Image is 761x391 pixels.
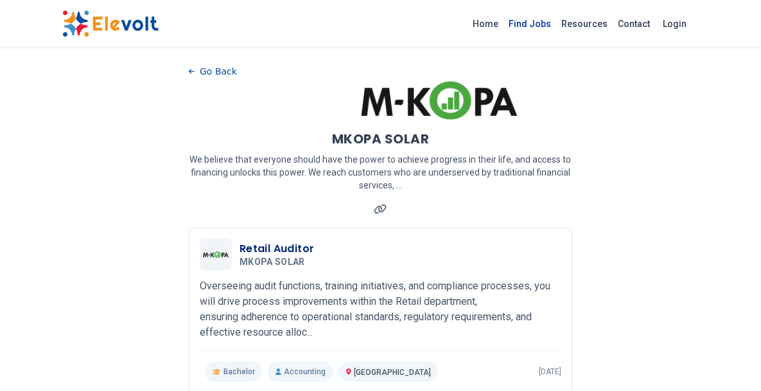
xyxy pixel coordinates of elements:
[655,11,694,37] a: Login
[361,81,518,120] img: MKOPA SOLAR
[62,10,159,37] img: Elevolt
[203,251,229,258] img: MKOPA SOLAR
[503,14,556,34] a: Find Jobs
[332,130,430,148] h1: MKOPA SOLAR
[189,62,237,81] button: Go Back
[354,368,431,377] span: [GEOGRAPHIC_DATA]
[539,367,561,377] p: [DATE]
[200,278,561,340] p: Overseeing audit functions, training initiatives, and compliance processes, you will drive proces...
[613,14,655,34] a: Contact
[697,329,761,391] iframe: Chat Widget
[189,153,572,192] p: We believe that everyone should have the power to achieve progress in their life, and access to f...
[556,14,613,34] a: Resources
[223,367,255,377] span: Bachelor
[268,361,333,382] p: Accounting
[240,257,305,268] span: MKOPA SOLAR
[200,239,561,382] a: MKOPA SOLARRetail AuditorMKOPA SOLAROverseeing audit functions, training initiatives, and complia...
[240,241,315,257] h3: Retail Auditor
[468,14,503,34] a: Home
